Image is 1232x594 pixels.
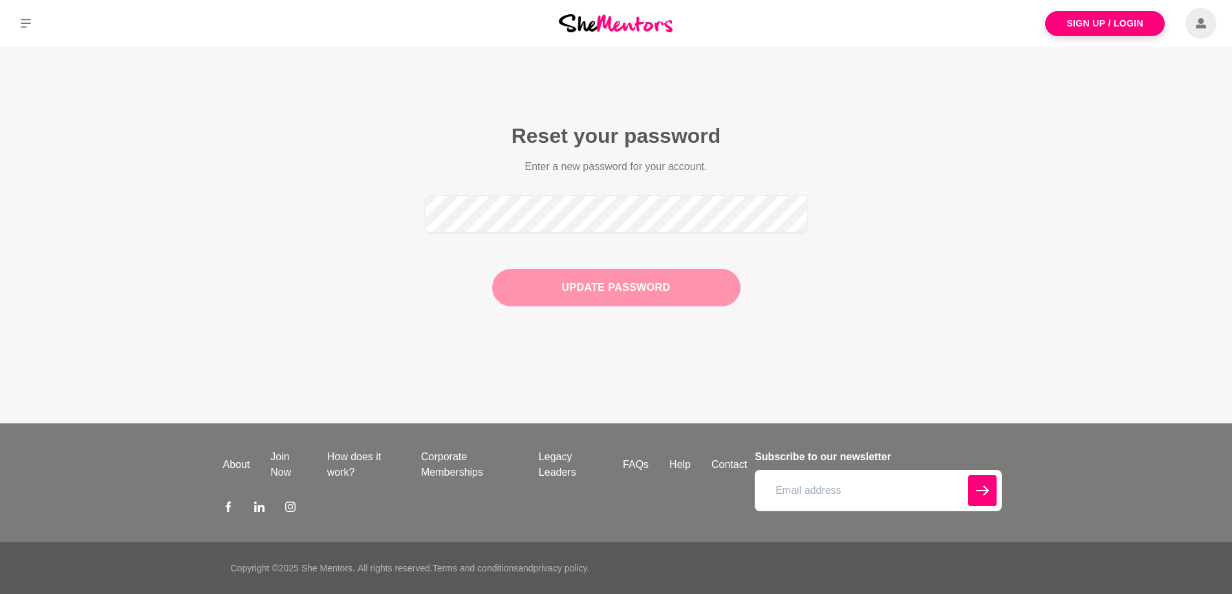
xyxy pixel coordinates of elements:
[701,457,757,472] a: Contact
[260,449,316,480] a: Join Now
[433,563,518,573] a: Terms and conditions
[528,449,612,480] a: Legacy Leaders
[534,563,587,573] a: privacy policy
[492,159,740,175] p: Enter a new password for your account.
[755,470,1001,511] input: Email address
[213,457,261,472] a: About
[659,457,701,472] a: Help
[358,562,589,575] p: All rights reserved. and .
[411,449,528,480] a: Corporate Memberships
[755,449,1001,465] h4: Subscribe to our newsletter
[231,562,355,575] p: Copyright © 2025 She Mentors .
[612,457,659,472] a: FAQs
[425,123,808,149] h2: Reset your password
[317,449,411,480] a: How does it work?
[559,14,673,32] img: She Mentors Logo
[285,501,296,516] a: Instagram
[1045,11,1165,36] a: Sign Up / Login
[223,501,233,516] a: Facebook
[254,501,265,516] a: LinkedIn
